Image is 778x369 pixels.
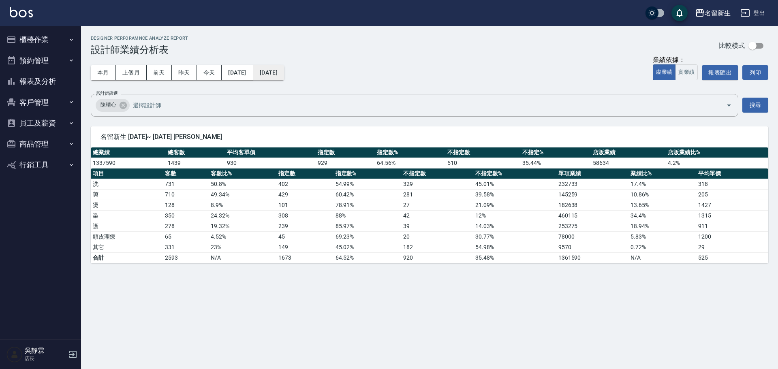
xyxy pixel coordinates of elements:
td: 101 [276,200,333,210]
td: 318 [696,179,768,189]
td: 78.91 % [333,200,401,210]
th: 總業績 [91,147,166,158]
td: 20 [401,231,473,242]
button: 本月 [91,65,116,80]
button: 列印 [742,65,768,80]
button: 虛業績 [653,64,675,80]
div: 業績依據： [653,56,698,64]
td: 128 [163,200,209,210]
td: 930 [225,158,316,168]
td: 49.34 % [209,189,276,200]
td: 1315 [696,210,768,221]
td: 9570 [556,242,628,252]
img: Logo [10,7,33,17]
td: 50.8 % [209,179,276,189]
button: save [671,5,688,21]
button: 昨天 [172,65,197,80]
td: 4.52 % [209,231,276,242]
td: 58634 [591,158,666,168]
td: 710 [163,189,209,200]
td: 402 [276,179,333,189]
td: 232733 [556,179,628,189]
button: 員工及薪資 [3,113,78,134]
div: 陳晴心 [96,99,130,112]
th: 單項業績 [556,169,628,179]
th: 指定數 [316,147,375,158]
th: 店販業績 [591,147,666,158]
td: 920 [401,252,473,263]
td: 13.65 % [628,200,696,210]
button: 搜尋 [742,98,768,113]
td: N/A [209,252,276,263]
td: 35.44 % [520,158,591,168]
td: 45 [276,231,333,242]
td: 17.4 % [628,179,696,189]
td: 54.98 % [473,242,556,252]
button: [DATE] [253,65,284,80]
th: 不指定數 [445,147,520,158]
button: 預約管理 [3,50,78,71]
p: 店長 [25,355,66,362]
td: 39.58 % [473,189,556,200]
td: 85.97 % [333,221,401,231]
td: 69.23 % [333,231,401,242]
span: 陳晴心 [96,101,121,109]
table: a dense table [91,147,768,169]
button: Open [722,99,735,112]
td: 65 [163,231,209,242]
td: 331 [163,242,209,252]
td: 29 [696,242,768,252]
td: 145259 [556,189,628,200]
td: 64.56 % [375,158,445,168]
span: 名留新生 [DATE]~ [DATE] [PERSON_NAME] [100,133,759,141]
td: 4.2 % [666,158,768,168]
td: 239 [276,221,333,231]
button: 行銷工具 [3,154,78,175]
button: 登出 [737,6,768,21]
td: 14.03 % [473,221,556,231]
td: 460115 [556,210,628,221]
label: 設計師篩選 [96,90,118,96]
td: 35.48% [473,252,556,263]
button: 上個月 [116,65,147,80]
td: 18.94 % [628,221,696,231]
td: 10.86 % [628,189,696,200]
td: 頭皮理療 [91,231,163,242]
td: 30.77 % [473,231,556,242]
td: 510 [445,158,520,168]
th: 客數 [163,169,209,179]
button: 報表匯出 [702,65,738,80]
button: 報表及分析 [3,71,78,92]
td: 329 [401,179,473,189]
td: N/A [628,252,696,263]
th: 業績比% [628,169,696,179]
th: 不指定% [520,147,591,158]
button: 前天 [147,65,172,80]
button: 客戶管理 [3,92,78,113]
td: 45.02 % [333,242,401,252]
td: 21.09 % [473,200,556,210]
td: 64.52% [333,252,401,263]
table: a dense table [91,169,768,263]
th: 指定數 [276,169,333,179]
td: 278 [163,221,209,231]
div: 名留新生 [705,8,731,18]
td: 1200 [696,231,768,242]
td: 911 [696,221,768,231]
td: 34.4 % [628,210,696,221]
td: 1337590 [91,158,166,168]
button: 實業績 [675,64,698,80]
td: 2593 [163,252,209,263]
th: 平均單價 [696,169,768,179]
td: 182 [401,242,473,252]
img: Person [6,346,23,363]
button: 櫃檯作業 [3,29,78,50]
td: 350 [163,210,209,221]
td: 929 [316,158,375,168]
th: 客數比% [209,169,276,179]
td: 23 % [209,242,276,252]
td: 429 [276,189,333,200]
td: 88 % [333,210,401,221]
td: 253275 [556,221,628,231]
td: 205 [696,189,768,200]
